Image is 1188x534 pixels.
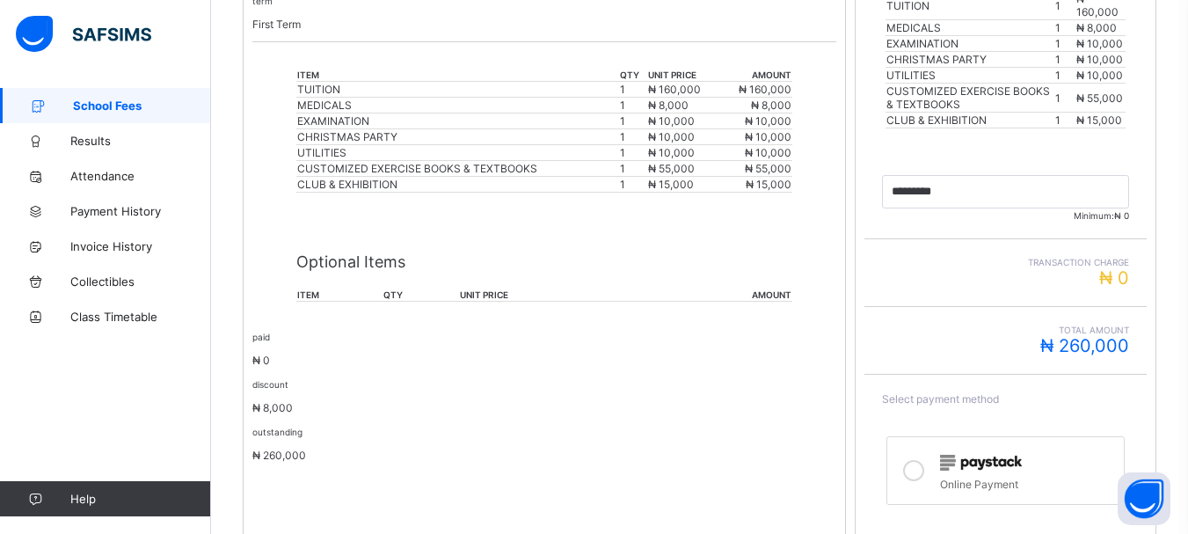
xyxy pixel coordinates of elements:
span: Invoice History [70,239,211,253]
span: ₦ 160,000 [739,83,791,96]
span: ₦ 10,000 [745,146,791,159]
td: EXAMINATION [886,36,1054,52]
span: Results [70,134,211,148]
p: First Term [252,18,836,31]
span: ₦ 8,000 [751,99,791,112]
div: Online Payment [940,473,1115,491]
span: ₦ 0 [1099,267,1129,289]
td: 1 [1054,113,1075,128]
span: ₦ 8,000 [252,401,293,414]
span: ₦ 10,000 [1076,53,1123,66]
span: Transaction charge [882,257,1129,267]
span: ₦ 8,000 [648,99,689,112]
div: EXAMINATION [297,114,618,128]
span: ₦ 15,000 [648,178,694,191]
span: Help [70,492,210,506]
small: paid [252,332,270,342]
span: ₦ 55,000 [745,162,791,175]
th: unit price [459,289,642,302]
span: ₦ 10,000 [1076,69,1123,82]
span: ₦ 160,000 [648,83,701,96]
img: paystack.0b99254114f7d5403c0525f3550acd03.svg [940,455,1022,471]
button: Open asap [1118,472,1170,525]
span: ₦ 55,000 [648,162,695,175]
p: Optional Items [296,252,792,271]
td: 1 [619,82,647,98]
td: 1 [619,113,647,129]
span: School Fees [73,99,211,113]
span: ₦ 260,000 [252,449,306,462]
td: CUSTOMIZED EXERCISE BOOKS & TEXTBOOKS [886,84,1054,113]
td: 1 [619,177,647,193]
span: ₦ 10,000 [648,130,695,143]
small: discount [252,379,288,390]
span: Collectibles [70,274,211,289]
span: ₦ 15,000 [746,178,791,191]
span: ₦ 8,000 [1076,21,1117,34]
td: 1 [1054,84,1075,113]
div: TUITION [297,83,618,96]
span: ₦ 260,000 [1040,335,1129,356]
td: MEDICALS [886,20,1054,36]
span: ₦ 0 [252,354,270,367]
th: item [296,289,383,302]
span: Payment History [70,204,211,218]
div: UTILITIES [297,146,618,159]
th: amount [719,69,792,82]
td: UTILITIES [886,68,1054,84]
td: 1 [619,129,647,145]
span: Class Timetable [70,310,211,324]
span: ₦ 10,000 [1076,37,1123,50]
th: unit price [647,69,720,82]
span: Total Amount [882,325,1129,335]
th: item [296,69,619,82]
td: CLUB & EXHIBITION [886,113,1054,128]
td: 1 [1054,36,1075,52]
td: CHRISTMAS PARTY [886,52,1054,68]
span: ₦ 10,000 [648,114,695,128]
span: ₦ 55,000 [1076,91,1123,105]
th: qty [619,69,647,82]
th: qty [383,289,459,302]
small: outstanding [252,427,302,437]
th: amount [642,289,792,302]
div: MEDICALS [297,99,618,112]
span: ₦ 10,000 [745,130,791,143]
td: 1 [619,161,647,177]
div: CLUB & EXHIBITION [297,178,618,191]
td: 1 [1054,20,1075,36]
div: CHRISTMAS PARTY [297,130,618,143]
span: Attendance [70,169,211,183]
span: ₦ 10,000 [745,114,791,128]
span: ₦ 0 [1114,210,1129,221]
td: 1 [1054,52,1075,68]
span: ₦ 15,000 [1076,113,1122,127]
span: Select payment method [882,392,999,406]
td: 1 [1054,68,1075,84]
img: safsims [16,16,151,53]
span: ₦ 10,000 [648,146,695,159]
span: Minimum: [882,210,1129,221]
td: 1 [619,98,647,113]
div: CUSTOMIZED EXERCISE BOOKS & TEXTBOOKS [297,162,618,175]
td: 1 [619,145,647,161]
